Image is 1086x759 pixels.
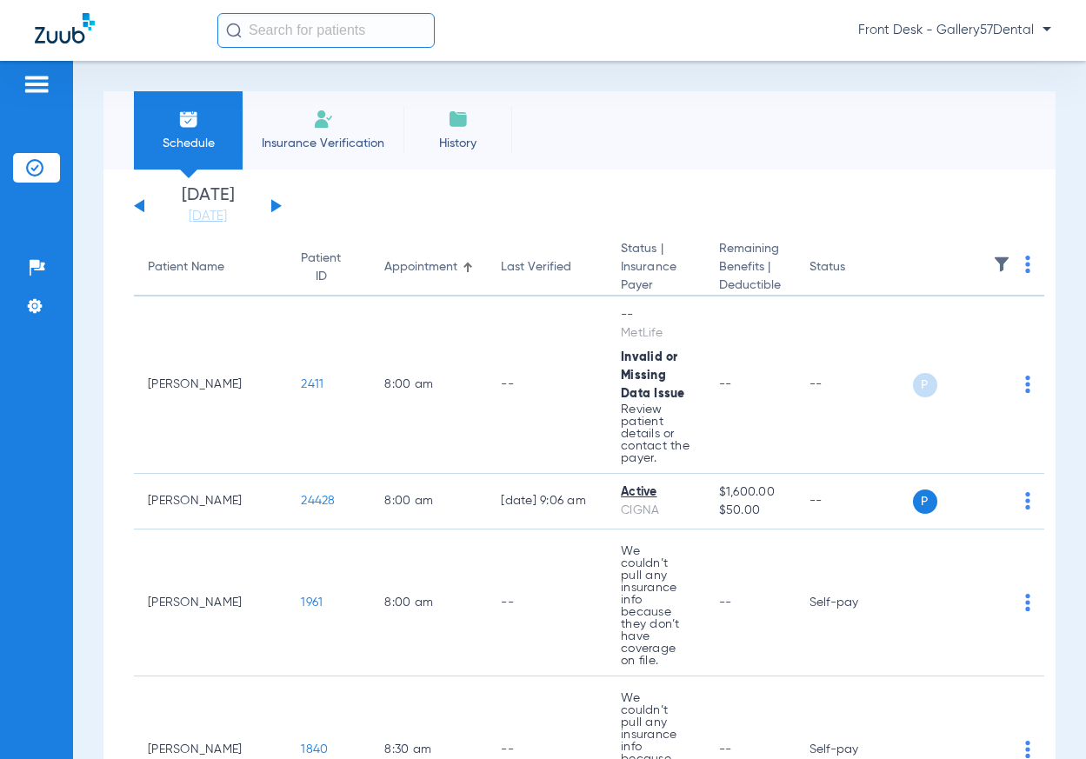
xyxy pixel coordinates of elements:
div: Patient ID [301,250,356,286]
div: -- [621,306,691,324]
th: Remaining Benefits | [705,240,796,296]
img: filter.svg [993,256,1010,273]
span: -- [719,596,732,609]
td: -- [796,296,913,474]
span: Insurance Verification [256,135,390,152]
div: Appointment [384,258,457,276]
span: P [913,373,937,397]
span: Schedule [147,135,230,152]
td: -- [487,529,607,676]
th: Status | [607,240,705,296]
td: -- [796,474,913,529]
img: group-dot-blue.svg [1025,741,1030,758]
img: group-dot-blue.svg [1025,594,1030,611]
td: [PERSON_NAME] [134,529,287,676]
img: History [448,109,469,130]
span: Deductible [719,276,782,295]
td: 8:00 AM [370,474,487,529]
td: [DATE] 9:06 AM [487,474,607,529]
td: 8:00 AM [370,296,487,474]
span: 1961 [301,596,323,609]
th: Status [796,240,913,296]
div: Appointment [384,258,473,276]
td: [PERSON_NAME] [134,474,287,529]
div: Patient ID [301,250,341,286]
span: History [416,135,499,152]
div: Patient Name [148,258,273,276]
span: $1,600.00 [719,483,782,502]
span: Front Desk - Gallery57Dental [858,22,1051,39]
p: Review patient details or contact the payer. [621,403,691,464]
div: CIGNA [621,502,691,520]
div: Last Verified [501,258,593,276]
td: [PERSON_NAME] [134,296,287,474]
input: Search for patients [217,13,435,48]
p: We couldn’t pull any insurance info because they don’t have coverage on file. [621,545,691,667]
span: P [913,489,937,514]
img: group-dot-blue.svg [1025,492,1030,509]
div: Last Verified [501,258,571,276]
div: Patient Name [148,258,224,276]
span: $50.00 [719,502,782,520]
span: -- [719,743,732,756]
img: Search Icon [226,23,242,38]
img: group-dot-blue.svg [1025,256,1030,273]
span: Insurance Payer [621,258,691,295]
td: Self-pay [796,529,913,676]
span: 1840 [301,743,328,756]
div: Active [621,483,691,502]
span: -- [719,378,732,390]
span: Invalid or Missing Data Issue [621,351,685,400]
img: group-dot-blue.svg [1025,376,1030,393]
li: [DATE] [156,187,260,225]
a: [DATE] [156,208,260,225]
img: Schedule [178,109,199,130]
img: Manual Insurance Verification [313,109,334,130]
span: 24428 [301,495,335,507]
td: 8:00 AM [370,529,487,676]
div: MetLife [621,324,691,343]
img: Zuub Logo [35,13,95,43]
img: hamburger-icon [23,74,50,95]
span: 2411 [301,378,323,390]
td: -- [487,296,607,474]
